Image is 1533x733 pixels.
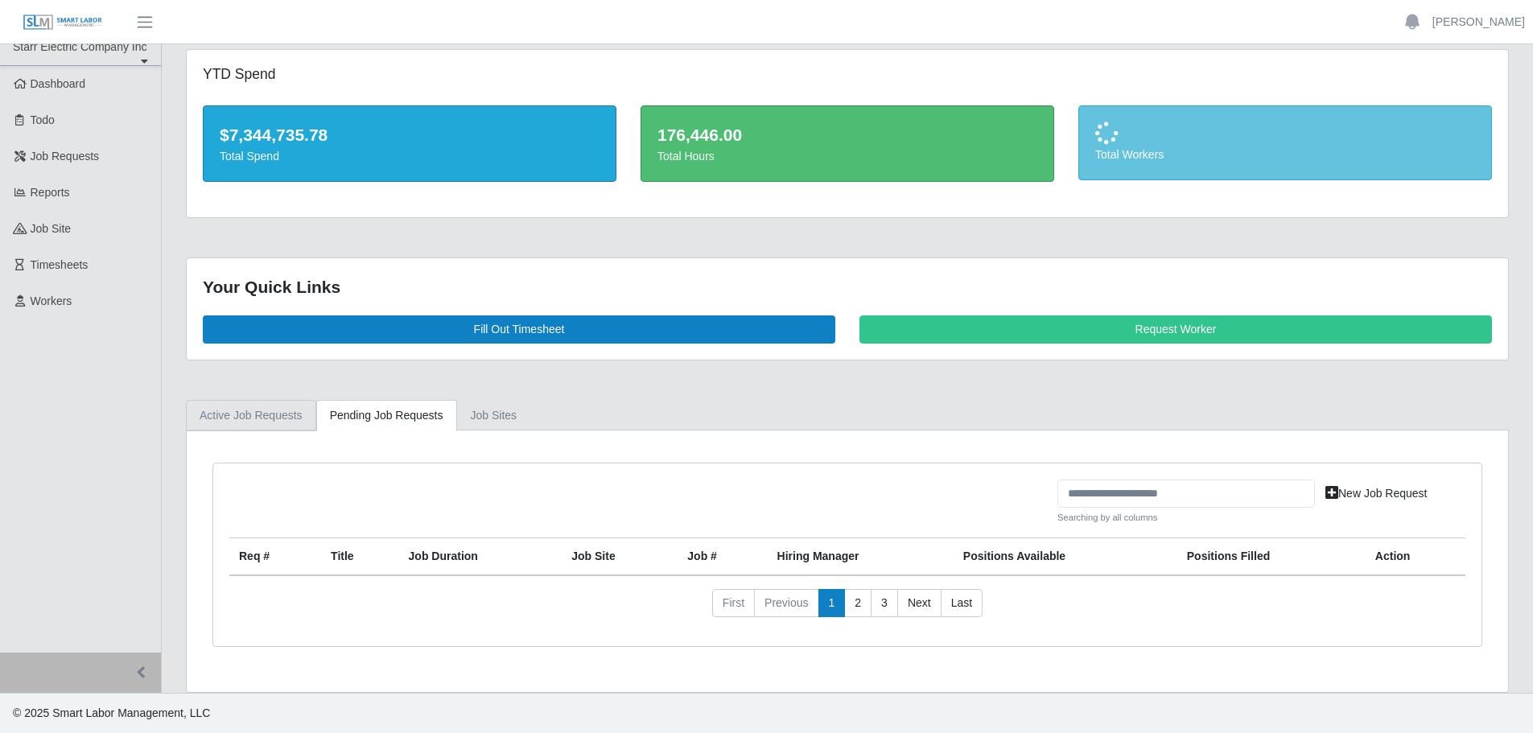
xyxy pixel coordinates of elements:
[1095,146,1475,163] div: Total Workers
[1057,511,1315,525] small: Searching by all columns
[31,222,72,235] span: job site
[229,537,321,575] th: Req #
[457,400,531,431] a: job sites
[203,315,835,344] a: Fill Out Timesheet
[31,113,55,126] span: Todo
[1315,480,1438,508] a: New Job Request
[220,122,600,148] div: $7,344,735.78
[229,589,1465,631] nav: pagination
[23,14,103,31] img: SLM Logo
[897,589,942,618] a: Next
[1177,537,1366,575] th: Positions Filled
[31,258,89,271] span: Timesheets
[657,148,1037,165] div: Total Hours
[941,589,983,618] a: Last
[186,400,316,431] a: Active Job Requests
[31,186,70,199] span: Reports
[203,274,1492,300] div: Your Quick Links
[399,537,563,575] th: Job Duration
[657,122,1037,148] div: 176,446.00
[871,589,898,618] a: 3
[220,148,600,165] div: Total Spend
[203,66,616,83] h5: YTD Spend
[321,537,398,575] th: Title
[818,589,846,618] a: 1
[954,537,1177,575] th: Positions Available
[562,537,678,575] th: job site
[1366,537,1465,575] th: Action
[844,589,872,618] a: 2
[768,537,954,575] th: Hiring Manager
[1432,14,1525,31] a: [PERSON_NAME]
[31,77,86,90] span: Dashboard
[31,150,100,163] span: Job Requests
[859,315,1492,344] a: Request Worker
[31,294,72,307] span: Workers
[678,537,767,575] th: Job #
[316,400,457,431] a: Pending Job Requests
[13,706,210,719] span: © 2025 Smart Labor Management, LLC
